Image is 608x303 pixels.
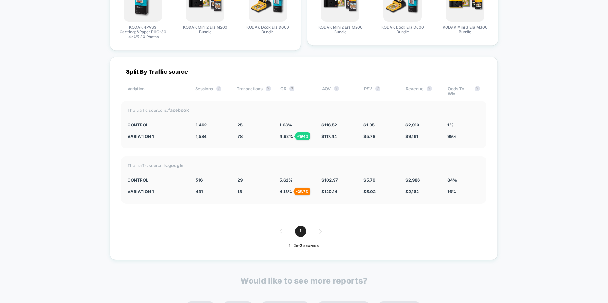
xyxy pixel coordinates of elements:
div: - 25.7 % [294,188,310,195]
button: ? [334,86,339,91]
div: 99% [447,134,480,139]
div: Transactions [237,86,271,96]
span: $ 102.97 [321,178,338,183]
span: $ 2,162 [405,189,419,194]
span: 78 [238,134,243,139]
span: 25 [238,122,243,127]
span: $ 2,986 [405,178,420,183]
span: 516 [196,178,203,183]
span: 1,584 [196,134,207,139]
span: KODAK 4PASS Cartridge&Paper PHC-80 (4x6") 80 Photos [119,25,167,39]
button: ? [216,86,221,91]
span: $ 5.79 [363,178,375,183]
span: 431 [196,189,203,194]
span: 1,492 [196,122,207,127]
span: KODAK Mini 3 Era M300 Bundle [441,25,489,34]
div: Variation 1 [128,134,186,139]
div: Revenue [406,86,438,96]
span: 29 [238,178,243,183]
strong: google [168,163,183,168]
div: CONTROL [128,178,186,183]
span: $ 2,913 [405,122,419,127]
span: $ 5.78 [363,134,375,139]
div: CR [280,86,313,96]
div: The traffic source is: [128,163,480,168]
div: + 194 % [295,132,310,140]
span: $ 9,161 [405,134,418,139]
div: PSV [364,86,396,96]
strong: facebook [168,107,189,113]
div: 1 - 2 of 2 sources [121,243,486,249]
span: 4.92 % [280,134,293,139]
span: 1.68 % [280,122,292,127]
div: Odds To Win [448,86,480,96]
div: 16% [447,189,480,194]
span: KODAK Dock Era D600 Bundle [379,25,426,34]
button: ? [266,86,271,91]
span: 5.62 % [280,178,293,183]
div: The traffic source is: [128,107,480,113]
div: 1% [447,122,480,127]
p: Would like to see more reports? [240,276,368,286]
button: ? [289,86,294,91]
div: 84% [447,178,480,183]
div: Split By Traffic source [121,68,486,75]
div: AOV [322,86,354,96]
div: CONTROL [128,122,186,127]
span: $ 120.14 [321,189,337,194]
span: KODAK Dock Era D600 Bundle [244,25,292,34]
span: 18 [238,189,242,194]
div: Variation [128,86,186,96]
span: KODAK Mini 2 Era M200 Bundle [181,25,229,34]
span: $ 117.44 [321,134,337,139]
span: 1 [295,226,306,237]
span: 4.18 % [280,189,292,194]
span: KODAK Mini 2 Era M200 Bundle [316,25,364,34]
button: ? [375,86,380,91]
button: ? [427,86,432,91]
div: Variation 1 [128,189,186,194]
button: ? [475,86,480,91]
span: $ 1.95 [363,122,375,127]
div: Sessions [195,86,227,96]
span: $ 5.02 [363,189,376,194]
span: $ 116.52 [321,122,337,127]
